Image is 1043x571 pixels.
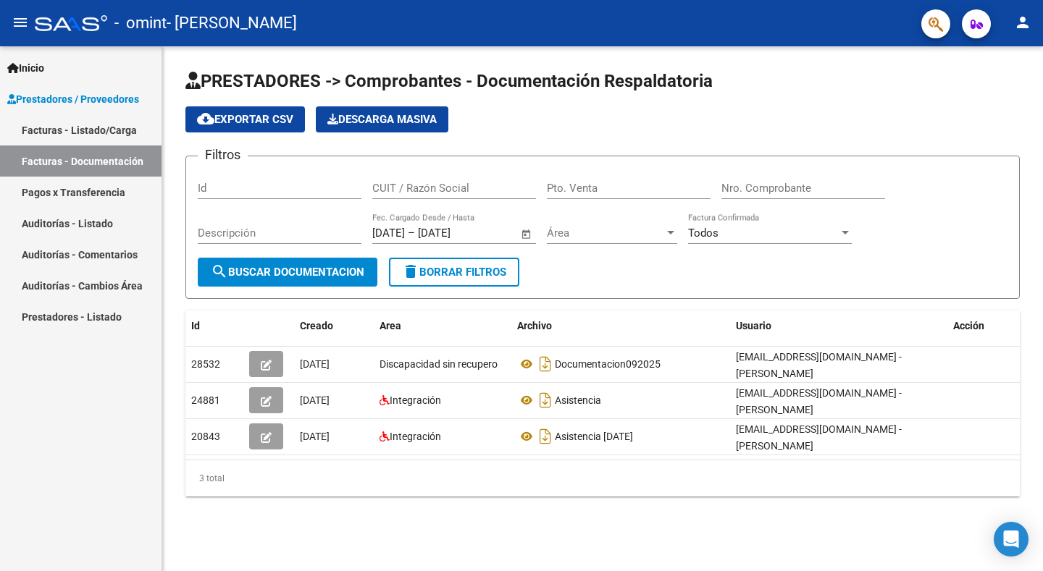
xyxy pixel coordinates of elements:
[211,266,364,279] span: Buscar Documentacion
[555,394,601,406] span: Asistencia
[300,431,330,442] span: [DATE]
[7,91,139,107] span: Prestadores / Proveedores
[185,106,305,132] button: Exportar CSV
[730,310,947,342] datatable-header-cell: Usuario
[185,310,243,342] datatable-header-cell: Id
[197,110,214,127] mat-icon: cloud_download
[1014,14,1031,31] mat-icon: person
[198,145,248,165] h3: Filtros
[736,387,902,415] span: [EMAIL_ADDRESS][DOMAIN_NAME] - [PERSON_NAME]
[191,358,220,370] span: 28532
[114,7,167,39] span: - omint
[327,113,437,126] span: Descarga Masiva
[380,320,401,331] span: Area
[191,431,220,442] span: 20843
[408,227,415,240] span: –
[536,425,555,448] i: Descargar documento
[389,258,519,287] button: Borrar Filtros
[372,227,405,240] input: Fecha inicio
[536,389,555,412] i: Descargar documento
[953,320,984,331] span: Acción
[947,310,1020,342] datatable-header-cell: Acción
[402,263,419,280] mat-icon: delete
[390,431,441,442] span: Integración
[197,113,293,126] span: Exportar CSV
[185,460,1020,496] div: 3 total
[211,263,228,280] mat-icon: search
[300,358,330,370] span: [DATE]
[167,7,297,39] span: - [PERSON_NAME]
[688,227,719,240] span: Todos
[294,310,374,342] datatable-header-cell: Creado
[185,71,713,91] span: PRESTADORES -> Comprobantes - Documentación Respaldatoria
[374,310,511,342] datatable-header-cell: Area
[511,310,730,342] datatable-header-cell: Archivo
[517,320,552,331] span: Archivo
[736,423,902,452] span: [EMAIL_ADDRESS][DOMAIN_NAME] - [PERSON_NAME]
[547,227,664,240] span: Área
[418,227,488,240] input: Fecha fin
[191,320,200,331] span: Id
[316,106,448,132] app-download-masive: Descarga masiva de comprobantes (adjuntos)
[519,226,535,242] button: Open calendar
[402,266,506,279] span: Borrar Filtros
[198,258,377,287] button: Buscar Documentacion
[300,320,333,331] span: Creado
[380,358,498,370] span: Discapacidad sin recupero
[736,351,902,379] span: [EMAIL_ADDRESS][DOMAIN_NAME] - [PERSON_NAME]
[736,320,771,331] span: Usuario
[390,394,441,406] span: Integración
[555,431,633,442] span: Asistencia [DATE]
[12,14,29,31] mat-icon: menu
[300,394,330,406] span: [DATE]
[191,394,220,406] span: 24881
[7,60,44,76] span: Inicio
[536,352,555,376] i: Descargar documento
[994,522,1029,557] div: Open Intercom Messenger
[316,106,448,132] button: Descarga Masiva
[555,358,661,370] span: Documentacion092025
